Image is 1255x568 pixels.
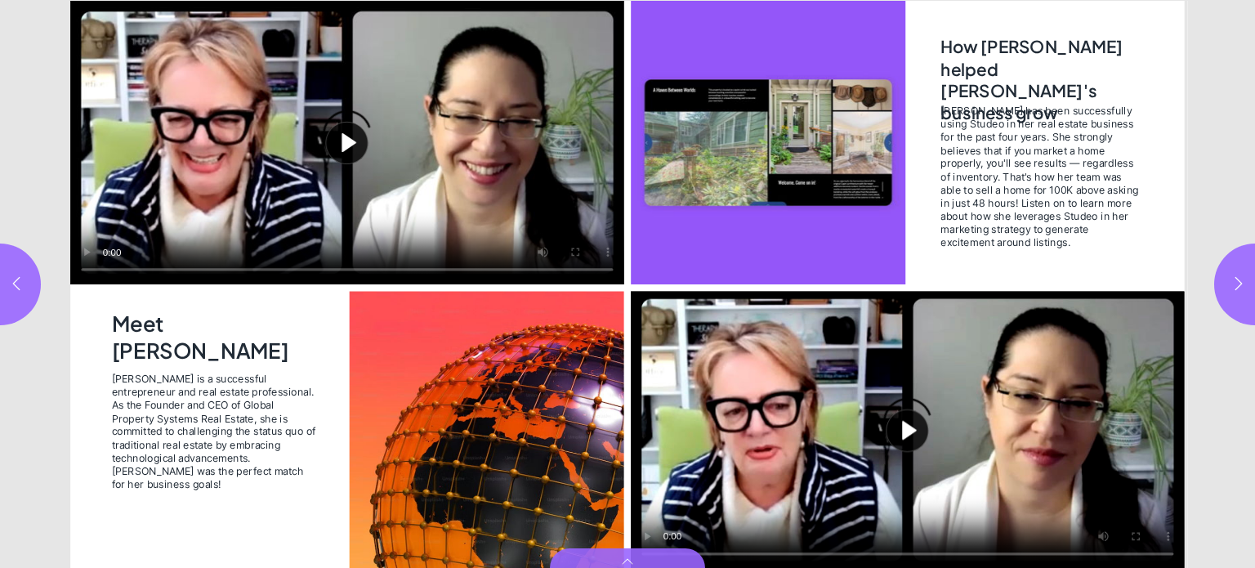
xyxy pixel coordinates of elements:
h2: Meet [PERSON_NAME] [112,310,321,362]
h2: How [PERSON_NAME] helped [PERSON_NAME]'s business grow [940,35,1143,92]
span: [PERSON_NAME] is a successful entrepreneur and real estate professional. As the Founder and CEO o... [112,372,318,490]
span: [PERSON_NAME] has been successfully using Studeo in her real estate business for the past four ye... [940,104,1140,248]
